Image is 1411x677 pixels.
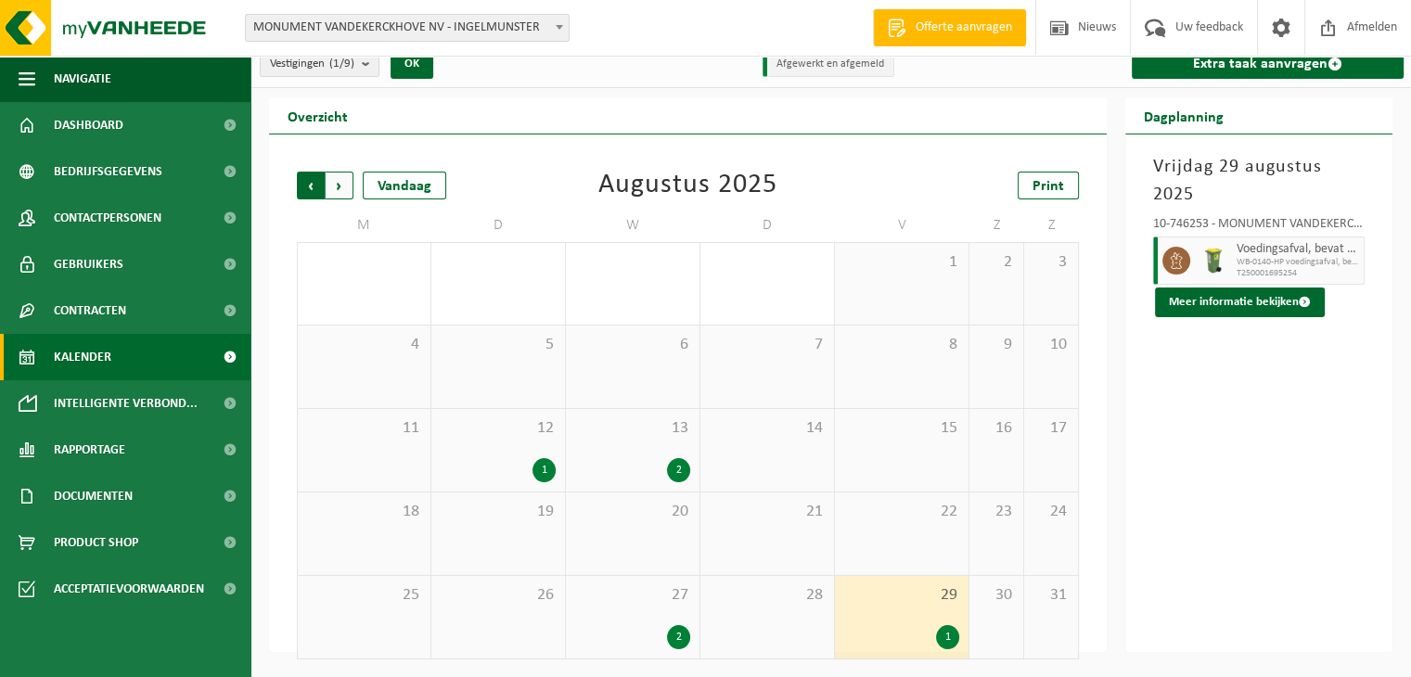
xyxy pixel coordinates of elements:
[245,14,570,42] span: MONUMENT VANDEKERCKHOVE NV - INGELMUNSTER
[1237,268,1359,279] span: T250001695254
[844,585,959,606] span: 29
[667,458,690,482] div: 2
[873,9,1026,46] a: Offerte aanvragen
[54,380,198,427] span: Intelligente verbond...
[532,458,556,482] div: 1
[54,195,161,241] span: Contactpersonen
[297,209,431,242] td: M
[844,252,959,273] span: 1
[441,418,556,439] span: 12
[763,52,894,77] li: Afgewerkt en afgemeld
[1033,179,1064,194] span: Print
[710,335,825,355] span: 7
[710,502,825,522] span: 21
[260,49,379,77] button: Vestigingen(1/9)
[979,252,1014,273] span: 2
[1153,153,1365,209] h3: Vrijdag 29 augustus 2025
[1125,97,1242,134] h2: Dagplanning
[844,502,959,522] span: 22
[1033,418,1069,439] span: 17
[936,625,959,649] div: 1
[844,335,959,355] span: 8
[575,418,690,439] span: 13
[307,335,421,355] span: 4
[1018,172,1079,199] a: Print
[979,418,1014,439] span: 16
[566,209,700,242] td: W
[329,57,354,70] count: (1/9)
[1132,49,1404,79] a: Extra taak aanvragen
[326,172,353,199] span: Volgende
[54,241,123,287] span: Gebruikers
[54,427,125,473] span: Rapportage
[598,172,777,199] div: Augustus 2025
[441,335,556,355] span: 5
[575,335,690,355] span: 6
[969,209,1024,242] td: Z
[1033,585,1069,606] span: 31
[441,585,556,606] span: 26
[710,585,825,606] span: 28
[54,473,133,519] span: Documenten
[1153,218,1365,236] div: 10-746253 - MONUMENT VANDEKERCKHOVE NV - ATELIER ZOTTEGEM - ZOTTEGEM
[391,49,433,79] button: OK
[54,334,111,380] span: Kalender
[54,519,138,566] span: Product Shop
[575,585,690,606] span: 27
[431,209,566,242] td: D
[297,172,325,199] span: Vorige
[575,502,690,522] span: 20
[307,418,421,439] span: 11
[1199,247,1227,275] img: WB-0140-HPE-GN-50
[979,502,1014,522] span: 23
[1237,242,1359,257] span: Voedingsafval, bevat producten van dierlijke oorsprong, onverpakt, categorie 3
[1033,502,1069,522] span: 24
[269,97,366,134] h2: Overzicht
[710,418,825,439] span: 14
[700,209,835,242] td: D
[363,172,446,199] div: Vandaag
[307,585,421,606] span: 25
[911,19,1017,37] span: Offerte aanvragen
[1155,287,1325,317] button: Meer informatie bekijken
[979,585,1014,606] span: 30
[844,418,959,439] span: 15
[667,625,690,649] div: 2
[54,148,162,195] span: Bedrijfsgegevens
[441,502,556,522] span: 19
[54,56,111,102] span: Navigatie
[1237,257,1359,268] span: WB-0140-HP voedingsafval, bevat producten van dierlijke oors
[246,15,569,41] span: MONUMENT VANDEKERCKHOVE NV - INGELMUNSTER
[1033,252,1069,273] span: 3
[54,287,126,334] span: Contracten
[1024,209,1079,242] td: Z
[979,335,1014,355] span: 9
[1033,335,1069,355] span: 10
[307,502,421,522] span: 18
[270,50,354,78] span: Vestigingen
[835,209,969,242] td: V
[54,566,204,612] span: Acceptatievoorwaarden
[54,102,123,148] span: Dashboard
